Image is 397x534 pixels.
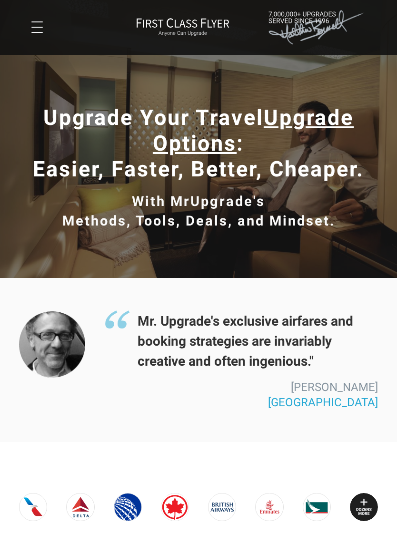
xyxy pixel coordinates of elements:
[350,493,378,521] img: fcf_airlines_logo_more
[66,493,94,521] img: DL
[268,396,378,409] span: [GEOGRAPHIC_DATA]
[104,311,378,371] span: Mr. Upgrade's exclusive airfares and booking strategies are invariably creative and often ingenio...
[136,18,229,37] a: First Class FlyerAnyone Can Upgrade
[62,193,335,229] span: With MrUpgrade's Methods, Tools, Deals, and Mindset.
[136,30,229,37] small: Anyone Can Upgrade
[161,493,189,521] img: Air Canada
[19,311,85,378] img: Thomas
[303,493,331,521] img: Cathay
[208,493,236,521] img: BA
[153,105,354,156] span: Upgrade Options
[291,380,378,394] span: [PERSON_NAME]
[33,105,364,182] span: Upgrade Your Travel : Easier, Faster, Better, Cheaper.
[255,493,283,521] img: EM
[19,493,47,521] img: AA
[136,18,229,28] img: First Class Flyer
[114,493,142,521] img: UA_v2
